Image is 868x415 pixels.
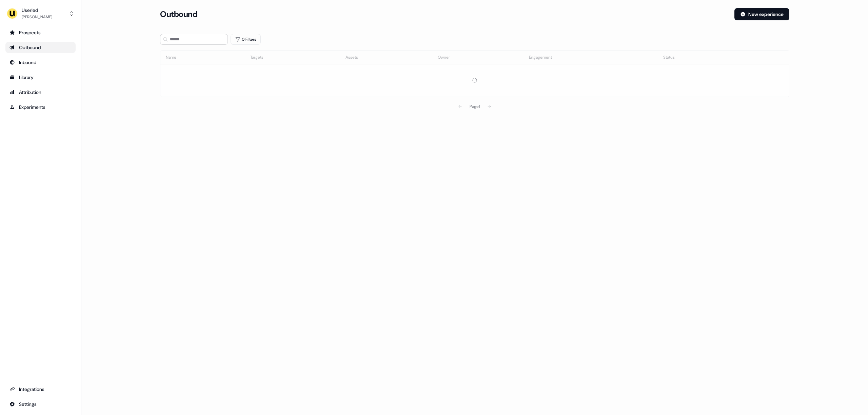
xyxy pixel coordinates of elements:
div: Userled [22,7,52,14]
a: Go to experiments [5,102,76,113]
a: Go to attribution [5,87,76,98]
h3: Outbound [160,9,197,19]
a: Go to prospects [5,27,76,38]
div: [PERSON_NAME] [22,14,52,20]
a: Go to templates [5,72,76,83]
a: Go to integrations [5,384,76,395]
div: Settings [9,401,72,408]
div: Integrations [9,386,72,393]
button: 0 Filters [231,34,261,45]
div: Library [9,74,72,81]
div: Prospects [9,29,72,36]
button: Userled[PERSON_NAME] [5,5,76,22]
a: Go to integrations [5,399,76,410]
button: New experience [734,8,789,20]
div: Inbound [9,59,72,66]
div: Outbound [9,44,72,51]
a: Go to outbound experience [5,42,76,53]
div: Attribution [9,89,72,96]
a: Go to Inbound [5,57,76,68]
div: Experiments [9,104,72,111]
